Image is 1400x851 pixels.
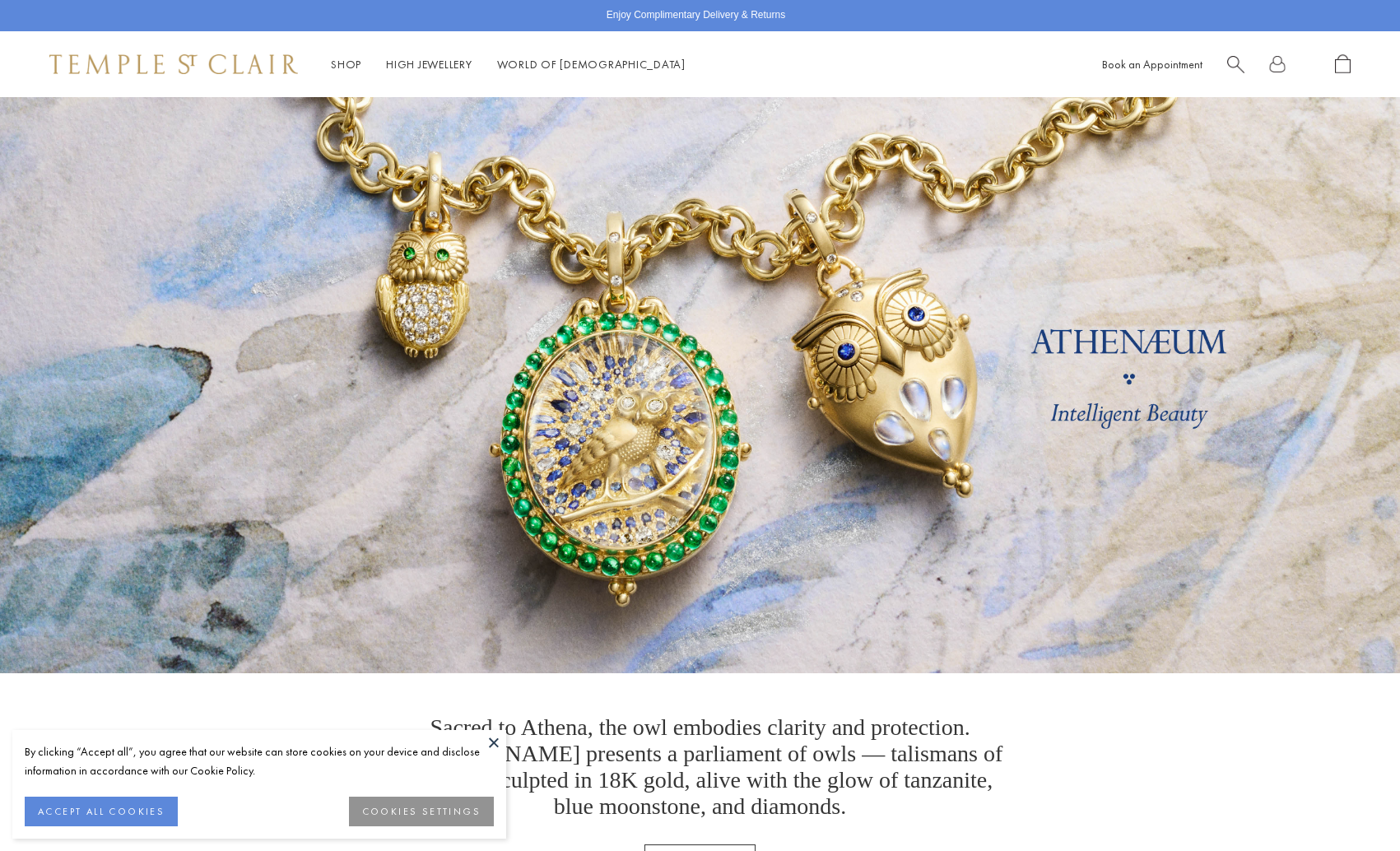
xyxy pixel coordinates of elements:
p: Sacred to Athena, the owl embodies clarity and protection. [PERSON_NAME] presents a parliament of... [392,714,1009,820]
div: By clicking “Accept all”, you agree that our website can store cookies on your device and disclos... [25,742,494,780]
p: Enjoy Complimentary Delivery & Returns [607,7,785,24]
button: ACCEPT ALL COOKIES [25,797,178,826]
nav: Main navigation [331,54,686,75]
a: Book an Appointment [1102,57,1202,72]
a: ShopShop [331,57,361,72]
iframe: Gorgias live chat messenger [1318,774,1384,835]
button: COOKIES SETTINGS [349,797,494,826]
a: Search [1227,54,1244,75]
a: World of [DEMOGRAPHIC_DATA]World of [DEMOGRAPHIC_DATA] [497,57,686,72]
a: High JewelleryHigh Jewellery [386,57,472,72]
a: Open Shopping Bag [1335,54,1351,75]
img: Temple St. Clair [49,54,298,74]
